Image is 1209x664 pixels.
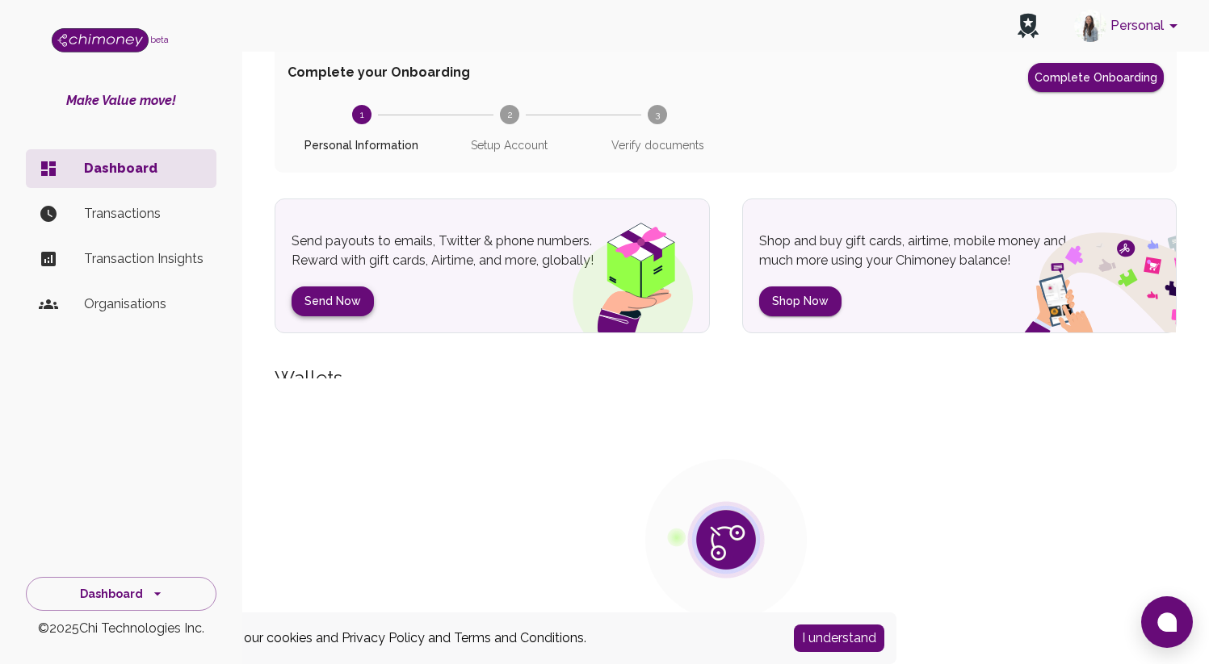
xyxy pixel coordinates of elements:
button: account of current user [1068,5,1190,47]
span: Setup Account [442,137,577,153]
button: Send Now [292,286,374,316]
text: 2 [506,109,512,120]
img: gift box [544,211,709,332]
span: Verify documents [590,137,725,153]
p: Dashboard [84,159,204,178]
text: 3 [655,109,660,120]
p: Organisations [84,294,204,314]
button: Dashboard [26,577,216,612]
img: social spend [982,215,1176,332]
p: Send payouts to emails, Twitter & phone numbers. Reward with gift cards, Airtime, and more, globa... [292,232,626,270]
button: Shop Now [759,286,842,316]
span: beta [150,35,169,44]
img: avatar [1074,10,1106,42]
a: Privacy Policy [342,630,425,645]
p: Transaction Insights [84,249,204,269]
h5: Wallets [275,365,1177,391]
div: By using this site, you are agreeing to our cookies and and . [20,629,770,648]
button: Accept cookies [794,624,884,652]
p: Transactions [84,204,204,223]
p: Shop and buy gift cards, airtime, mobile money and much more using your Chimoney balance! [759,232,1094,270]
button: Complete Onboarding [1028,63,1164,92]
span: Complete your Onboarding [288,63,470,92]
button: Open chat window [1141,596,1193,648]
span: Personal Information [294,137,429,153]
img: Logo [52,28,149,52]
a: Terms and Conditions [454,630,584,645]
img: public [645,459,807,620]
text: 1 [359,109,363,120]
